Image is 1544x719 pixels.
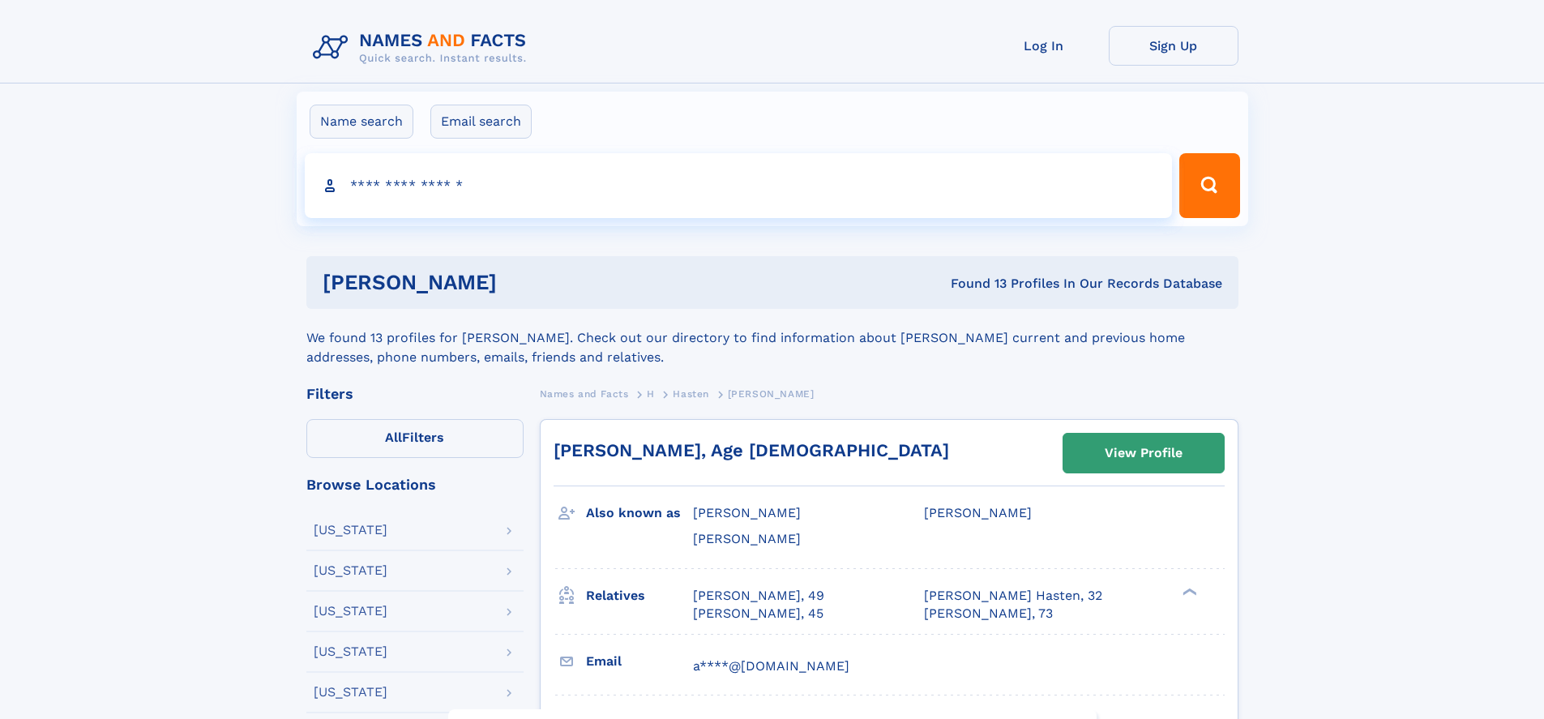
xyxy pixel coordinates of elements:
[323,272,724,293] h1: [PERSON_NAME]
[306,387,524,401] div: Filters
[647,383,655,404] a: H
[314,564,387,577] div: [US_STATE]
[305,153,1173,218] input: search input
[586,499,693,527] h3: Also known as
[586,648,693,675] h3: Email
[306,26,540,70] img: Logo Names and Facts
[1105,434,1183,472] div: View Profile
[314,686,387,699] div: [US_STATE]
[728,388,815,400] span: [PERSON_NAME]
[554,440,949,460] a: [PERSON_NAME], Age [DEMOGRAPHIC_DATA]
[693,587,824,605] a: [PERSON_NAME], 49
[1109,26,1238,66] a: Sign Up
[306,419,524,458] label: Filters
[586,582,693,610] h3: Relatives
[1179,153,1239,218] button: Search Button
[647,388,655,400] span: H
[924,605,1053,623] a: [PERSON_NAME], 73
[979,26,1109,66] a: Log In
[430,105,532,139] label: Email search
[385,430,402,445] span: All
[693,531,801,546] span: [PERSON_NAME]
[540,383,629,404] a: Names and Facts
[1178,586,1198,597] div: ❯
[314,605,387,618] div: [US_STATE]
[693,505,801,520] span: [PERSON_NAME]
[673,383,709,404] a: Hasten
[314,645,387,658] div: [US_STATE]
[673,388,709,400] span: Hasten
[924,505,1032,520] span: [PERSON_NAME]
[310,105,413,139] label: Name search
[1063,434,1224,473] a: View Profile
[306,477,524,492] div: Browse Locations
[724,275,1222,293] div: Found 13 Profiles In Our Records Database
[306,309,1238,367] div: We found 13 profiles for [PERSON_NAME]. Check out our directory to find information about [PERSON...
[924,587,1102,605] a: [PERSON_NAME] Hasten, 32
[314,524,387,537] div: [US_STATE]
[693,605,823,623] a: [PERSON_NAME], 45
